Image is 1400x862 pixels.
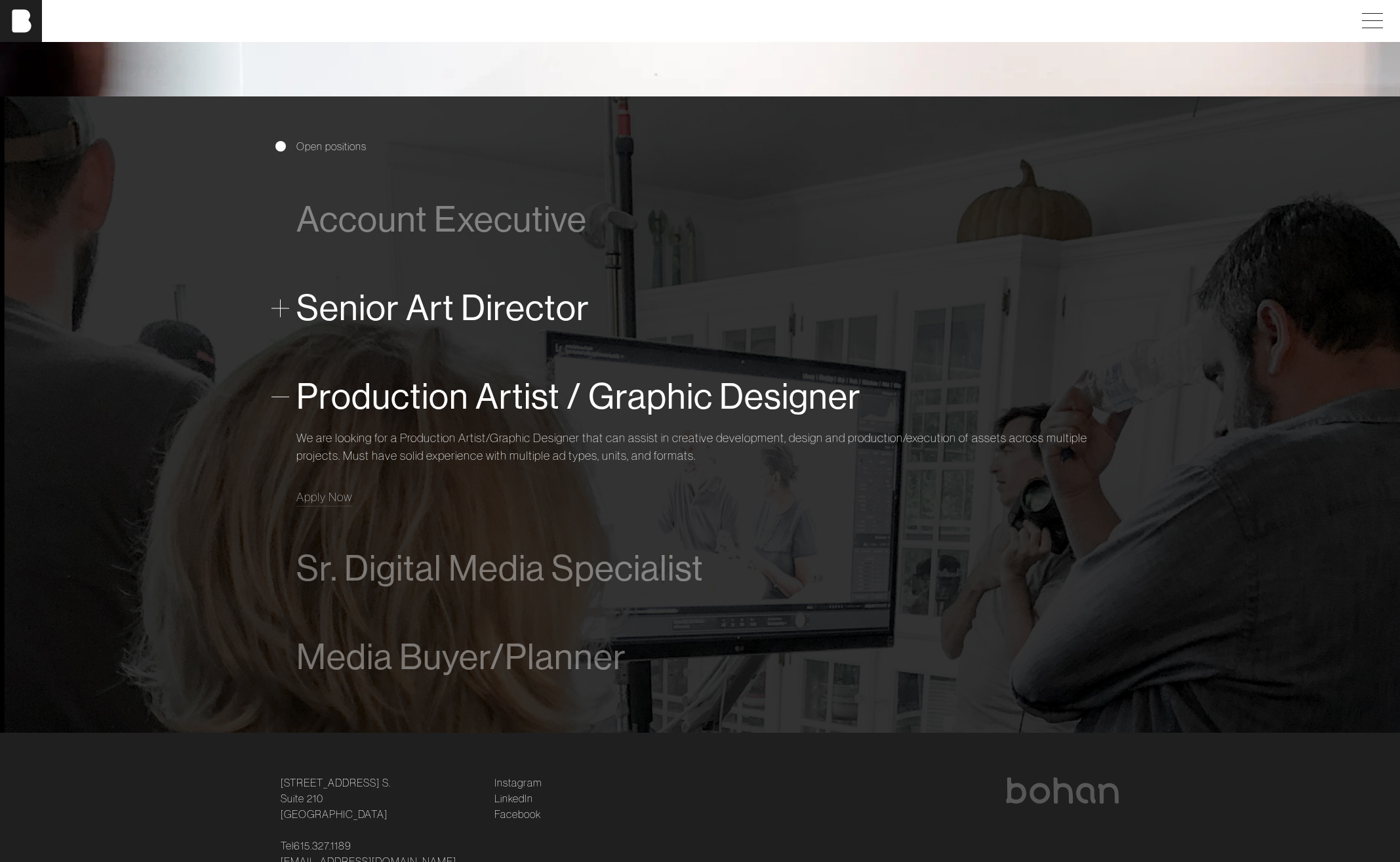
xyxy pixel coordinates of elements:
span: Production Artist / Graphic Designer [296,377,861,417]
a: [STREET_ADDRESS] S.Suite 210[GEOGRAPHIC_DATA] [281,775,391,822]
span: Account Executive [296,199,587,239]
img: bohan logo [1005,777,1120,804]
span: Sr. Digital Media Specialist [296,548,704,588]
a: Instagram [494,775,542,790]
a: Apply Now [296,488,352,506]
span: Media Buyer/Planner [296,637,626,677]
a: Facebook [494,806,541,822]
span: Open positions [296,138,367,154]
p: We are looking for a Production Artist/Graphic Designer that can assist in creative development, ... [296,429,1104,464]
span: Senior Art Director [296,288,590,328]
span: Apply Now [296,489,352,504]
a: LinkedIn [494,790,533,806]
a: 615.327.1189 [294,838,351,853]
